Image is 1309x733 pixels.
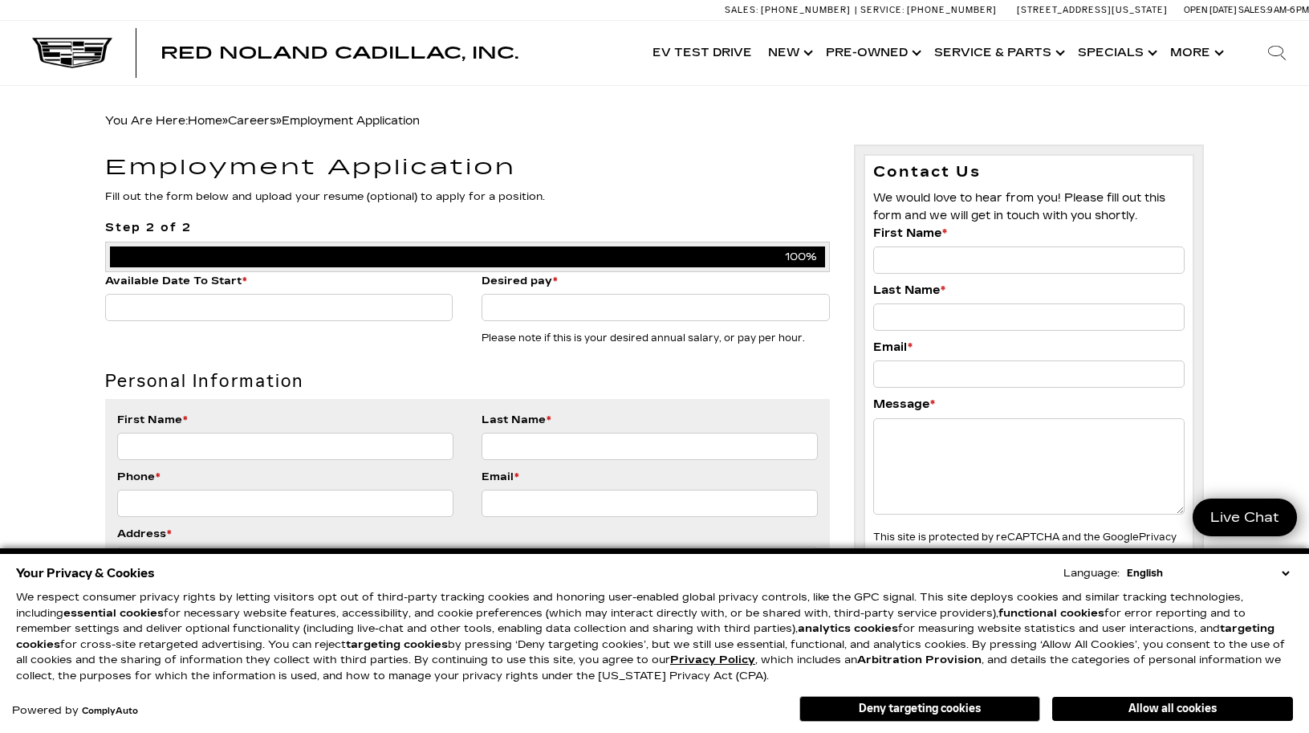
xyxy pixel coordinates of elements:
[16,590,1293,684] p: We respect consumer privacy rights by letting visitors opt out of third-party tracking cookies an...
[346,638,448,651] strong: targeting cookies
[926,21,1070,85] a: Service & Parts
[117,525,172,543] label: Address
[873,164,1185,604] form: Contact Us
[907,5,997,15] span: [PHONE_NUMBER]
[644,21,760,85] a: EV Test Drive
[785,250,817,263] span: 100%
[12,706,138,716] div: Powered by
[873,360,1185,388] input: Email*
[105,222,830,234] h3: Step 2 of 2
[82,707,138,716] a: ComplyAuto
[818,21,926,85] a: Pre-Owned
[760,21,818,85] a: New
[725,5,758,15] span: Sales:
[1267,5,1309,15] span: 9 AM-6 PM
[105,372,830,391] h2: Personal Information
[873,396,935,413] label: Message
[1238,5,1267,15] span: Sales:
[799,696,1040,722] button: Deny targeting cookies
[161,43,518,63] span: Red Noland Cadillac, Inc.
[873,246,1185,274] input: First Name*
[725,6,855,14] a: Sales: [PHONE_NUMBER]
[873,191,1165,222] span: We would love to hear from you! Please fill out this form and we will get in touch with you shortly.
[1063,568,1120,579] div: Language:
[873,531,1177,560] small: This site is protected by reCAPTCHA and the Google and apply.
[228,114,276,128] a: Careers
[63,607,164,620] strong: essential cookies
[1052,697,1293,721] button: Allow all cookies
[32,38,112,68] img: Cadillac Dark Logo with Cadillac White Text
[16,562,155,584] span: Your Privacy & Cookies
[670,654,755,666] a: Privacy Policy
[860,5,905,15] span: Service:
[105,110,1205,132] div: Breadcrumbs
[105,114,420,128] span: You Are Here:
[482,411,551,429] label: Last Name
[998,607,1104,620] strong: functional cookies
[761,5,851,15] span: [PHONE_NUMBER]
[188,114,222,128] a: Home
[105,190,545,203] span: Fill out the form below and upload your resume (optional) to apply for a position.
[873,303,1185,331] input: Last Name*
[1202,508,1287,527] span: Live Chat
[873,164,1185,181] h3: Contact Us
[105,272,247,290] label: Available Date To Start
[873,225,947,242] label: First Name
[1162,21,1229,85] button: More
[857,654,982,666] strong: Arbitration Provision
[873,339,913,356] label: Email
[855,6,1001,14] a: Service: [PHONE_NUMBER]
[1070,21,1162,85] a: Specials
[105,157,830,180] h1: Employment Application
[1123,565,1293,581] select: Language Select
[16,622,1274,651] strong: targeting cookies
[282,114,420,128] span: Employment Application
[228,114,420,128] span: »
[873,282,945,299] label: Last Name
[482,468,519,486] label: Email
[482,329,805,347] div: Please note if this is your desired annual salary, or pay per hour.
[161,45,518,61] a: Red Noland Cadillac, Inc.
[1017,5,1168,15] a: [STREET_ADDRESS][US_STATE]
[798,622,898,635] strong: analytics cookies
[117,468,161,486] label: Phone
[1193,499,1297,536] a: Live Chat
[1184,5,1237,15] span: Open [DATE]
[873,418,1185,515] textarea: Message*
[188,114,420,128] span: »
[482,272,558,290] label: Desired pay
[117,411,188,429] label: First Name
